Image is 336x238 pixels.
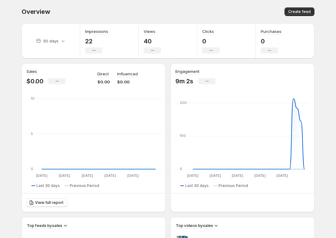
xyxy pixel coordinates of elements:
text: 200 [180,101,187,105]
text: [DATE] [82,173,93,178]
span: Create feed [288,9,311,14]
h3: Clicks [202,28,214,34]
p: $0.00 [27,77,43,85]
h3: Impressions [85,28,108,34]
button: Create feed [285,7,314,16]
text: [DATE] [210,173,221,178]
h3: Sales [27,68,37,74]
text: [DATE] [254,173,266,178]
span: View full report [35,200,64,205]
p: $0.00 [117,79,138,85]
text: [DATE] [36,173,47,178]
text: 10 [31,96,35,101]
span: Last 30 days [185,183,209,188]
text: 100 [180,133,186,138]
p: 0 [261,38,281,45]
p: 30 days [43,38,59,44]
h3: Views [144,28,155,34]
text: [DATE] [59,173,70,178]
text: [DATE] [232,173,243,178]
p: 40 [144,38,161,45]
p: Direct [97,71,109,77]
text: [DATE] [277,173,288,178]
span: Last 30 days [36,183,60,188]
text: [DATE] [127,173,139,178]
span: Overview [22,8,50,15]
span: Previous Period [219,183,248,188]
a: View full report [27,198,67,207]
p: 0 [202,38,219,45]
p: 22 [85,38,108,45]
span: Previous Period [70,183,99,188]
h3: Engagement [175,68,199,74]
text: 5 [31,132,33,136]
text: 0 [180,167,182,171]
p: Influenced [117,71,138,77]
text: [DATE] [104,173,116,178]
text: [DATE] [187,173,199,178]
h3: Top feeds by sales [27,222,62,228]
h3: Top videos by sales [176,222,213,228]
text: 0 [31,167,33,171]
h3: Purchases [261,28,281,34]
p: 9m 2s [175,77,193,85]
p: $0.00 [97,79,110,85]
